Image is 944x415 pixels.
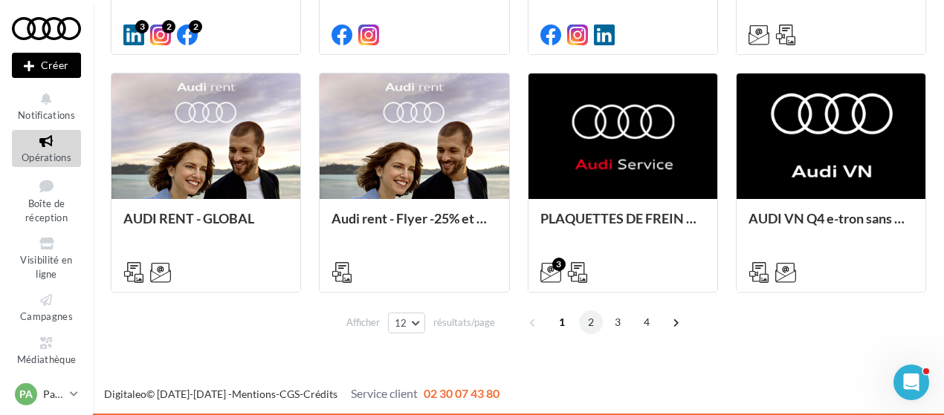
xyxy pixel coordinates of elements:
span: 2 [579,310,603,334]
span: Visibilité en ligne [20,254,72,280]
div: AUDI RENT - GLOBAL [123,211,288,241]
a: Digitaleo [104,388,146,400]
span: Opérations [22,151,71,163]
div: PLAQUETTES DE FREIN - AUDI SERVICE [540,211,705,241]
span: Notifications [18,109,75,121]
span: Médiathèque [17,353,77,365]
div: 2 [189,20,202,33]
span: Afficher [346,316,380,330]
button: Créer [12,53,81,78]
div: Nouvelle campagne [12,53,81,78]
iframe: Intercom live chat [893,365,929,400]
span: Boîte de réception [25,197,68,223]
button: 12 [388,313,426,333]
span: PA [19,387,33,402]
span: 02 30 07 43 80 [424,386,500,400]
a: Crédits [303,388,337,400]
div: Audi rent - Flyer -25% et -40% [332,211,497,241]
span: © [DATE]-[DATE] - - - [104,388,500,400]
span: 4 [635,310,659,334]
a: Médiathèque [12,332,81,368]
p: Partenaire Audi [43,387,64,402]
div: 3 [552,258,566,271]
span: 1 [550,310,574,334]
div: 2 [162,20,175,33]
span: Campagnes [20,310,73,322]
a: Campagnes [12,289,81,325]
span: résultats/page [433,316,495,330]
a: Visibilité en ligne [12,232,81,283]
a: CGS [279,388,300,400]
button: Notifications [12,88,81,124]
div: 3 [135,20,149,33]
a: Boîte de réception [12,173,81,227]
a: PA Partenaire Audi [12,380,81,408]
span: Service client [351,386,418,400]
a: Mentions [232,388,276,400]
span: 3 [606,310,630,334]
a: Opérations [12,130,81,166]
span: 12 [395,317,407,329]
div: AUDI VN Q4 e-tron sans offre [749,211,914,241]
